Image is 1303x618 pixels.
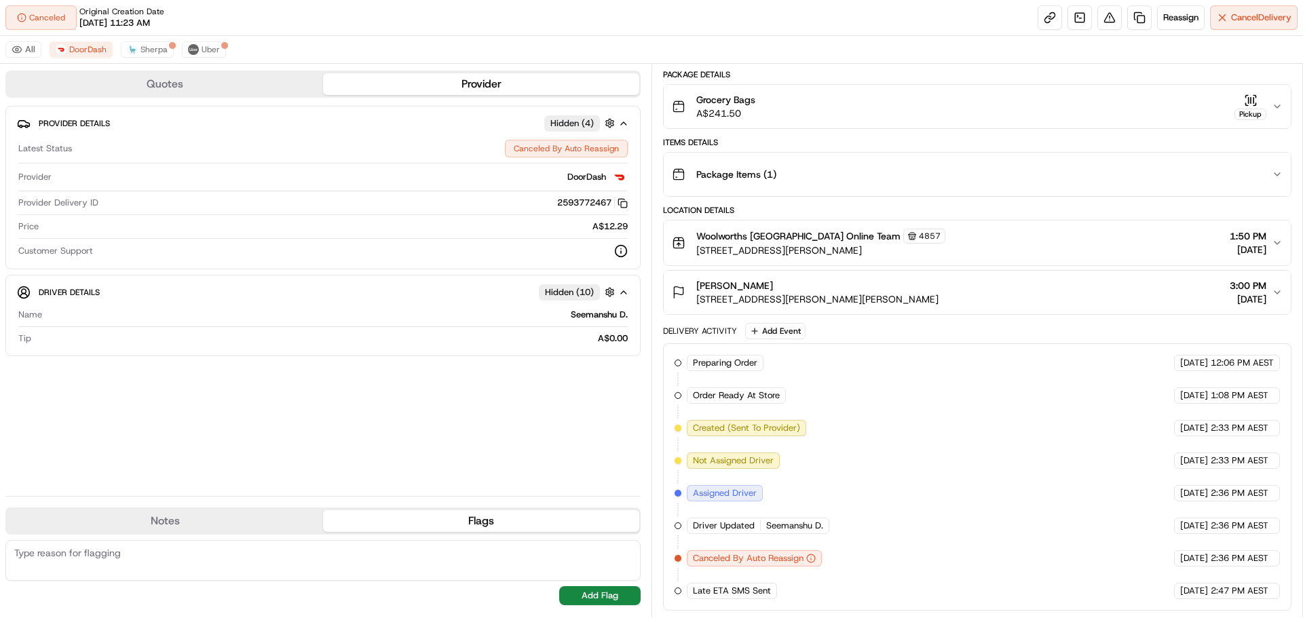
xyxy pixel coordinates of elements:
[109,191,223,216] a: 💻API Documentation
[693,422,800,434] span: Created (Sent To Provider)
[79,17,150,29] span: [DATE] 11:23 AM
[693,455,774,467] span: Not Assigned Driver
[1210,5,1298,30] button: CancelDelivery
[544,115,618,132] button: Hidden (4)
[696,279,773,292] span: [PERSON_NAME]
[48,309,628,321] div: Seemanshu D.
[664,85,1291,128] button: Grocery BagsA$241.50Pickup
[14,130,38,154] img: 1736555255976-a54dd68f-1ca7-489b-9aae-adbdc363a1c4
[5,5,77,30] button: Canceled
[693,585,771,597] span: Late ETA SMS Sent
[39,287,100,298] span: Driver Details
[1211,422,1268,434] span: 2:33 PM AEST
[8,191,109,216] a: 📗Knowledge Base
[121,41,174,58] button: Sherpa
[323,510,639,532] button: Flags
[693,389,780,402] span: Order Ready At Store
[50,41,113,58] button: DoorDash
[18,332,31,345] span: Tip
[664,271,1291,314] button: [PERSON_NAME][STREET_ADDRESS][PERSON_NAME][PERSON_NAME]3:00 PM[DATE]
[696,93,755,107] span: Grocery Bags
[1211,585,1268,597] span: 2:47 PM AEST
[1180,520,1208,532] span: [DATE]
[559,586,641,605] button: Add Flag
[231,134,247,150] button: Start new chat
[1180,487,1208,499] span: [DATE]
[1234,94,1266,120] button: Pickup
[919,231,941,242] span: 4857
[663,69,1291,80] div: Package Details
[1180,422,1208,434] span: [DATE]
[696,292,939,306] span: [STREET_ADDRESS][PERSON_NAME][PERSON_NAME]
[745,323,806,339] button: Add Event
[202,44,220,55] span: Uber
[14,54,247,76] p: Welcome 👋
[128,197,218,210] span: API Documentation
[1231,12,1291,24] span: Cancel Delivery
[39,118,110,129] span: Provider Details
[696,168,776,181] span: Package Items ( 1 )
[696,244,945,257] span: [STREET_ADDRESS][PERSON_NAME]
[567,171,606,183] span: DoorDash
[56,44,67,55] img: doordash_logo_v2.png
[1234,109,1266,120] div: Pickup
[1180,585,1208,597] span: [DATE]
[696,229,901,243] span: Woolworths [GEOGRAPHIC_DATA] Online Team
[592,220,628,233] span: A$12.29
[1230,279,1266,292] span: 3:00 PM
[557,197,628,209] button: 2593772467
[539,284,618,301] button: Hidden (10)
[69,44,107,55] span: DoorDash
[1230,229,1266,243] span: 1:50 PM
[1211,455,1268,467] span: 2:33 PM AEST
[27,197,104,210] span: Knowledge Base
[18,171,52,183] span: Provider
[663,137,1291,148] div: Items Details
[14,14,41,41] img: Nash
[664,153,1291,196] button: Package Items (1)
[127,44,138,55] img: sherpa_logo.png
[5,41,41,58] button: All
[663,326,737,336] div: Delivery Activity
[14,198,24,209] div: 📗
[18,220,39,233] span: Price
[766,520,823,532] span: Seemanshu D.
[46,143,172,154] div: We're available if you need us!
[663,205,1291,216] div: Location Details
[182,41,226,58] button: Uber
[693,520,755,532] span: Driver Updated
[37,332,628,345] div: A$0.00
[1180,389,1208,402] span: [DATE]
[1230,243,1266,256] span: [DATE]
[188,44,199,55] img: uber-new-logo.jpeg
[7,510,323,532] button: Notes
[140,44,168,55] span: Sherpa
[1211,552,1268,564] span: 2:36 PM AEST
[696,107,755,120] span: A$241.50
[1157,5,1205,30] button: Reassign
[46,130,223,143] div: Start new chat
[550,117,594,130] span: Hidden ( 4 )
[18,142,72,155] span: Latest Status
[1211,357,1274,369] span: 12:06 PM AEST
[664,220,1291,265] button: Woolworths [GEOGRAPHIC_DATA] Online Team4857[STREET_ADDRESS][PERSON_NAME]1:50 PM[DATE]
[1180,455,1208,467] span: [DATE]
[18,245,93,257] span: Customer Support
[1180,552,1208,564] span: [DATE]
[17,281,629,303] button: Driver DetailsHidden (10)
[96,229,164,240] a: Powered byPylon
[115,198,126,209] div: 💻
[79,6,164,17] span: Original Creation Date
[1163,12,1198,24] span: Reassign
[18,309,42,321] span: Name
[1230,292,1266,306] span: [DATE]
[323,73,639,95] button: Provider
[693,552,804,564] span: Canceled By Auto Reassign
[17,112,629,134] button: Provider DetailsHidden (4)
[7,73,323,95] button: Quotes
[1211,389,1268,402] span: 1:08 PM AEST
[693,357,757,369] span: Preparing Order
[1180,357,1208,369] span: [DATE]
